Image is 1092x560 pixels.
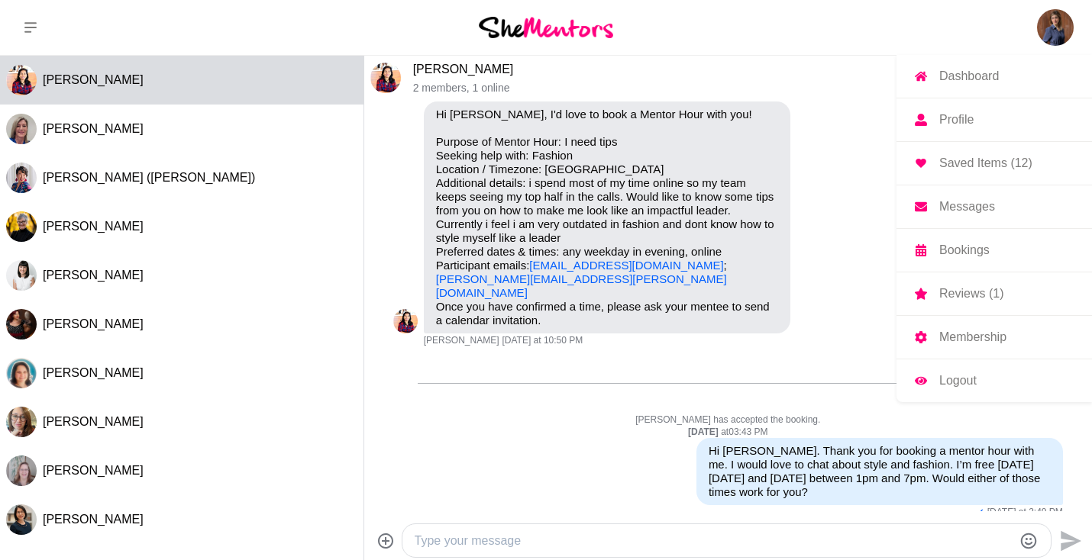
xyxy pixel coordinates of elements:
[6,65,37,95] div: Diana Philip
[393,414,1063,426] p: [PERSON_NAME] has accepted the booking.
[6,114,37,144] div: Kate Smyth
[6,211,37,242] div: Tam Jones
[6,163,37,193] div: Jean Jing Yin Sum (Jean)
[688,426,721,437] strong: [DATE]
[436,300,778,327] p: Once you have confirmed a time, please ask your mentee to send a calendar invitation.
[939,157,1032,169] p: Saved Items (12)
[43,317,144,330] span: [PERSON_NAME]
[393,309,418,333] img: D
[43,366,144,379] span: [PERSON_NAME]
[939,244,990,256] p: Bookings
[6,163,37,193] img: J
[6,309,37,340] img: M
[939,288,1003,300] p: Reviews (1)
[6,407,37,437] div: Courtney McCloud
[436,108,778,121] p: Hi [PERSON_NAME], I'd love to book a Mentor Hour with you!
[6,358,37,388] div: Lily Rudolph
[502,335,583,347] time: 2025-09-15T12:50:40.749Z
[939,201,995,213] p: Messages
[413,63,514,76] a: [PERSON_NAME]
[6,358,37,388] img: L
[370,63,401,93] div: Diana Philip
[1037,9,1074,46] img: Cintia Hernandez
[529,259,723,272] a: [EMAIL_ADDRESS][DOMAIN_NAME]
[6,309,37,340] div: Melissa Rodda
[413,82,1055,95] p: 2 members , 1 online
[6,211,37,242] img: T
[43,513,144,526] span: [PERSON_NAME]
[370,63,401,93] img: D
[43,415,144,428] span: [PERSON_NAME]
[897,55,1092,98] a: Dashboard
[939,114,974,126] p: Profile
[43,464,144,477] span: [PERSON_NAME]
[393,309,418,333] div: Diana Philip
[43,171,255,184] span: [PERSON_NAME] ([PERSON_NAME])
[6,260,37,291] div: Hayley Robertson
[897,98,1092,141] a: Profile
[6,504,37,535] img: M
[897,142,1092,185] a: Saved Items (12)
[43,220,144,233] span: [PERSON_NAME]
[6,65,37,95] img: D
[1019,532,1038,550] button: Emoji picker
[6,407,37,437] img: C
[6,455,37,486] img: A
[436,135,778,300] p: Purpose of Mentor Hour: I need tips Seeking help with: Fashion Location / Timezone: [GEOGRAPHIC_D...
[43,73,144,86] span: [PERSON_NAME]
[987,507,1063,519] time: 2025-09-16T05:49:00.976Z
[939,331,1006,343] p: Membership
[897,229,1092,272] a: Bookings
[897,272,1092,315] a: Reviews (1)
[6,455,37,486] div: Anne-Marije Bussink
[424,335,499,347] span: [PERSON_NAME]
[939,375,977,387] p: Logout
[415,532,1013,550] textarea: Type your message
[1037,9,1074,46] a: Cintia HernandezDashboardProfileSaved Items (12)MessagesBookingsReviews (1)MembershipLogout
[43,269,144,282] span: [PERSON_NAME]
[6,114,37,144] img: K
[6,504,37,535] div: Michelle Nguyen
[709,444,1051,499] p: Hi [PERSON_NAME]. Thank you for booking a mentor hour with me. I would love to chat about style a...
[897,185,1092,228] a: Messages
[1052,523,1086,558] button: Send
[43,122,144,135] span: [PERSON_NAME]
[939,70,999,82] p: Dashboard
[436,272,727,299] a: [PERSON_NAME][EMAIL_ADDRESS][PERSON_NAME][DOMAIN_NAME]
[479,17,613,37] img: She Mentors Logo
[6,260,37,291] img: H
[393,426,1063,439] div: at 03:43 PM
